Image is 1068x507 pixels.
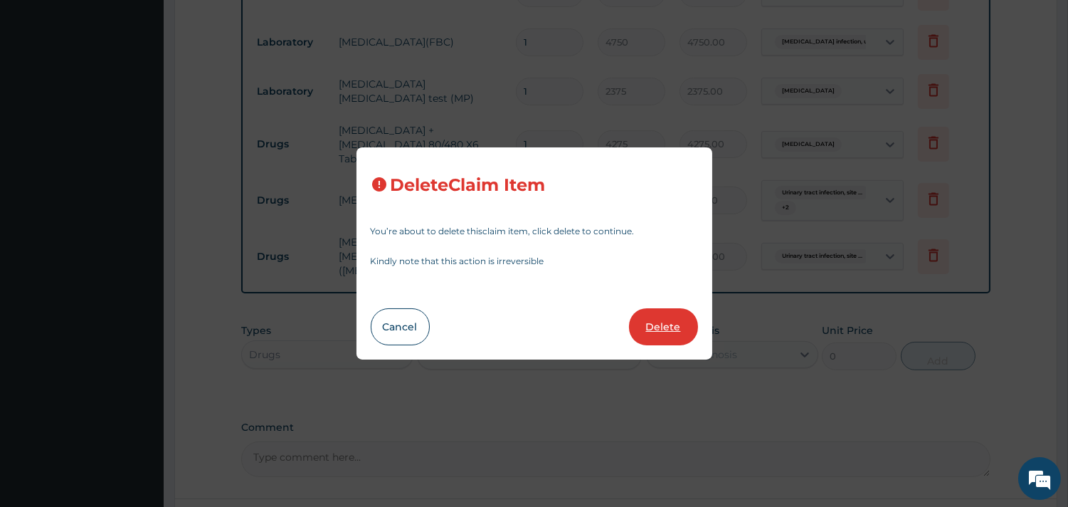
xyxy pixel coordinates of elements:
[74,80,239,98] div: Chat with us now
[7,347,271,397] textarea: Type your message and hit 'Enter'
[83,159,196,303] span: We're online!
[391,176,546,195] h3: Delete Claim Item
[371,308,430,345] button: Cancel
[233,7,268,41] div: Minimize live chat window
[371,227,698,236] p: You’re about to delete this claim item , click delete to continue.
[629,308,698,345] button: Delete
[371,257,698,266] p: Kindly note that this action is irreversible
[26,71,58,107] img: d_794563401_company_1708531726252_794563401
